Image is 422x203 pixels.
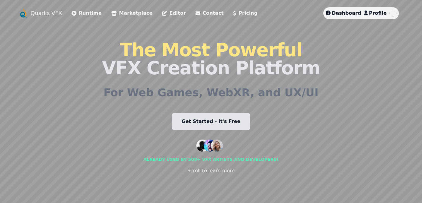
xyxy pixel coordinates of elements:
h1: VFX Creation Platform [102,41,320,77]
a: Runtime [72,10,102,17]
h2: For Web Games, WebXR, and UX/UI [103,87,319,99]
a: Marketplace [111,10,152,17]
img: customer 2 [204,140,216,152]
a: Dashboard [326,10,361,17]
div: Already used by 500+ vfx artists and developers! [143,156,279,162]
img: customer 3 [211,140,223,152]
span: Profile [369,10,387,16]
img: customer 1 [196,140,208,152]
div: Scroll to learn more [187,167,235,174]
a: Editor [162,10,186,17]
a: Contact [196,10,224,17]
img: assets profile image [389,10,396,17]
a: Quarks VFX [31,9,62,17]
a: Profile [364,10,387,17]
a: Get Started - It's Free [172,113,250,130]
a: Pricing [233,10,257,17]
span: Dashboard [332,10,361,16]
span: The Most Powerful [120,39,302,60]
